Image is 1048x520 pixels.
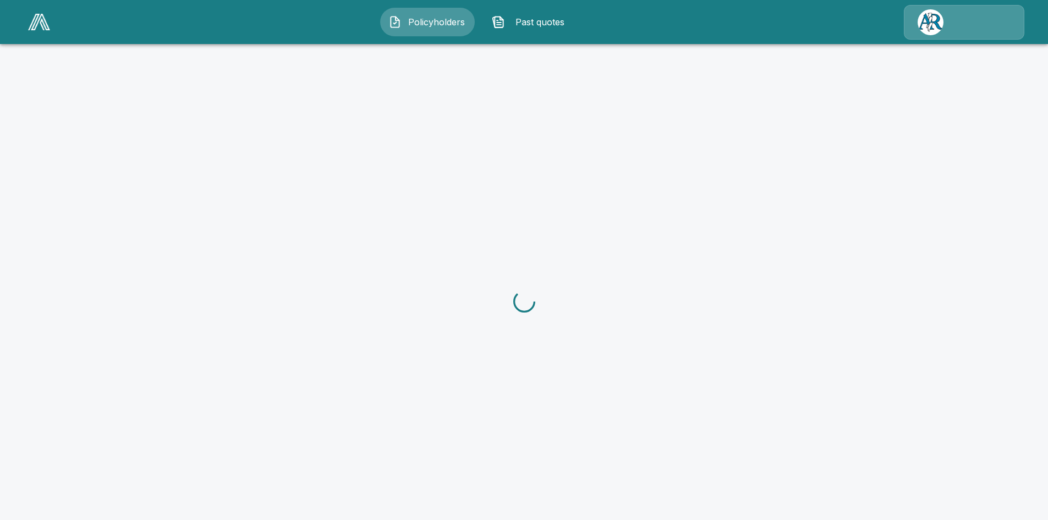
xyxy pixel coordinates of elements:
[492,15,505,29] img: Past quotes Icon
[406,15,467,29] span: Policyholders
[28,14,50,30] img: AA Logo
[509,15,570,29] span: Past quotes
[388,15,402,29] img: Policyholders Icon
[380,8,475,36] button: Policyholders IconPolicyholders
[484,8,578,36] button: Past quotes IconPast quotes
